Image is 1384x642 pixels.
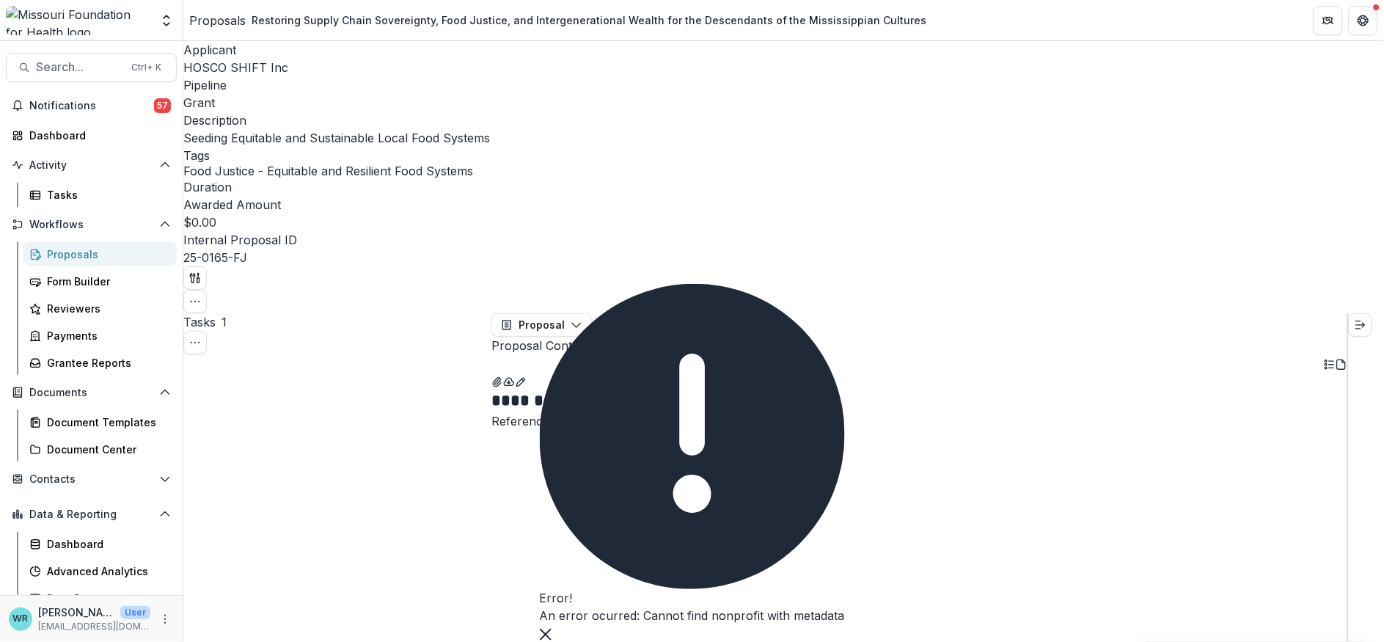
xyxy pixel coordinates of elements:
div: Wendy Rohrbach [13,614,29,624]
div: Advanced Analytics [47,563,165,579]
p: Tags [183,147,1384,164]
button: Plaintext view [1324,354,1336,372]
div: Ctrl + K [128,59,164,76]
button: Expand right [1349,313,1372,337]
img: Missouri Foundation for Health logo [6,6,150,35]
span: Activity [29,159,153,172]
span: HOSCO SHIFT Inc [183,60,288,75]
div: Reviewers [47,301,165,316]
div: Dashboard [29,128,165,143]
nav: breadcrumb [189,10,933,31]
button: Open Documents [6,381,177,404]
span: Workflows [29,219,153,231]
div: Restoring Supply Chain Sovereignty, Food Justice, and Intergenerational Wealth for the Descendant... [252,12,927,28]
button: Get Help [1349,6,1378,35]
button: Open entity switcher [156,6,177,35]
p: $0.00 [183,214,216,231]
p: Awarded Amount [183,196,1384,214]
button: Open Activity [6,153,177,177]
div: Proposals [189,12,246,29]
div: Proposals [47,247,165,262]
button: Open Data & Reporting [6,503,177,526]
div: Payments [47,328,165,343]
button: Edit as form [515,372,527,390]
button: View Attached Files [491,372,503,390]
span: Search... [36,60,122,74]
div: Data Report [47,591,165,606]
div: Form Builder [47,274,165,289]
span: Contacts [29,473,153,486]
div: Document Center [47,442,165,457]
p: Description [183,112,1384,129]
p: User [120,606,150,619]
span: Notifications [29,100,154,112]
p: 25-0165-FJ [183,249,247,266]
button: Open Workflows [6,213,177,236]
button: More [156,610,174,628]
p: Reference Number [491,412,1347,430]
button: Toggle View Cancelled Tasks [183,331,207,354]
button: PDF view [1336,354,1347,372]
button: Open Contacts [6,467,177,491]
p: Internal Proposal ID [183,231,1384,249]
p: Grant [183,94,215,112]
p: [EMAIL_ADDRESS][DOMAIN_NAME] [38,620,150,633]
span: Food Justice - Equitable and Resilient Food Systems [183,164,473,178]
h3: Tasks [183,313,216,331]
span: Documents [29,387,153,399]
div: Document Templates [47,415,165,430]
div: Tasks [47,187,165,203]
span: 57 [154,98,171,113]
span: Data & Reporting [29,508,153,521]
p: [PERSON_NAME] [38,605,114,620]
div: Grantee Reports [47,355,165,371]
button: Partners [1314,6,1343,35]
p: Duration [183,178,1384,196]
p: Applicant [183,41,1384,59]
span: 1 [221,315,227,329]
p: Seeding Equitable and Sustainable Local Food Systems [183,129,490,147]
div: Dashboard [47,536,165,552]
p: Pipeline [183,76,1384,94]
